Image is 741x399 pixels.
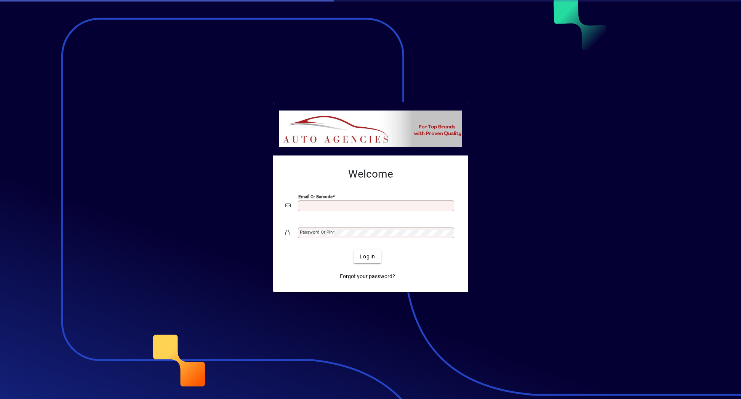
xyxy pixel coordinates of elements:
button: Login [354,250,381,263]
span: Forgot your password? [340,272,395,280]
mat-label: Password or Pin [300,229,333,235]
h2: Welcome [285,168,456,181]
mat-label: Email or Barcode [298,194,333,199]
span: Login [360,253,375,261]
a: Forgot your password? [337,269,398,283]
